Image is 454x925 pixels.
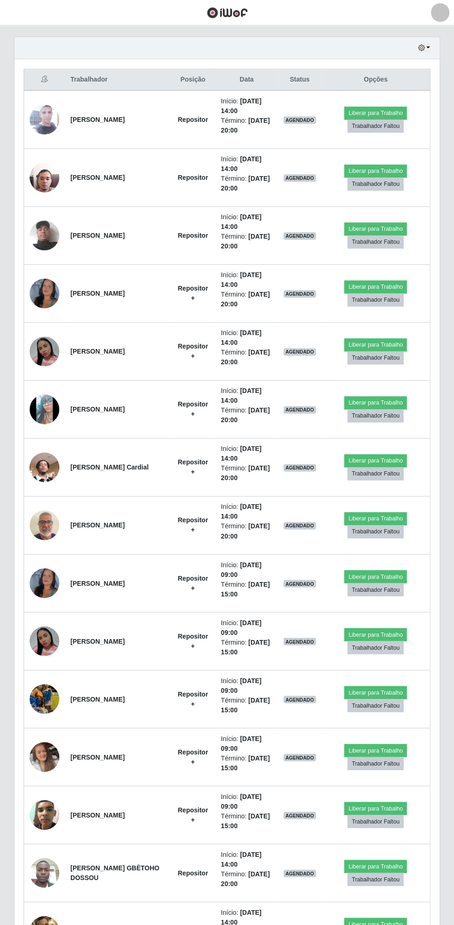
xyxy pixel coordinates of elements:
li: Término: [221,811,272,830]
button: Liberar para Trabalho [344,454,407,467]
strong: Repositor [178,869,208,876]
li: Término: [221,463,272,483]
span: AGENDADO [284,580,316,587]
strong: Repositor + [178,806,208,823]
time: [DATE] 14:00 [221,850,262,868]
li: Início: [221,212,272,232]
strong: Repositor + [178,632,208,649]
button: Trabalhador Faltou [347,467,404,480]
strong: Repositor + [178,400,208,418]
button: Liberar para Trabalho [344,165,407,177]
li: Término: [221,637,272,657]
li: Término: [221,290,272,309]
button: Liberar para Trabalho [344,338,407,351]
img: 1742598450745.jpeg [30,261,59,326]
span: AGENDADO [284,174,316,182]
th: Status [278,69,322,91]
strong: Repositor + [178,574,208,591]
button: Liberar para Trabalho [344,107,407,120]
button: Trabalhador Faltou [347,409,404,422]
strong: Repositor + [178,342,208,360]
strong: Repositor + [178,285,208,302]
strong: [PERSON_NAME] [70,348,125,355]
button: Trabalhador Faltou [347,757,404,770]
button: Liberar para Trabalho [344,628,407,641]
strong: Repositor [178,232,208,239]
strong: [PERSON_NAME] [70,579,125,587]
button: Trabalhador Faltou [347,177,404,190]
strong: [PERSON_NAME] [70,811,125,818]
img: 1756127287806.jpeg [30,336,59,366]
span: AGENDADO [284,696,316,703]
li: Término: [221,695,272,715]
img: 1756072414532.jpeg [30,441,59,494]
li: Início: [221,386,272,405]
li: Término: [221,753,272,773]
button: Liberar para Trabalho [344,570,407,583]
button: Liberar para Trabalho [344,396,407,409]
button: Liberar para Trabalho [344,512,407,525]
img: 1755380382994.jpeg [30,376,59,442]
span: AGENDADO [284,754,316,761]
strong: [PERSON_NAME] [70,290,125,297]
li: Início: [221,328,272,348]
span: AGENDADO [284,638,316,645]
span: AGENDADO [284,406,316,413]
li: Início: [221,560,272,579]
time: [DATE] 09:00 [221,792,262,810]
button: Trabalhador Faltou [347,583,404,596]
li: Início: [221,792,272,811]
strong: [PERSON_NAME] [70,232,125,239]
span: AGENDADO [284,522,316,529]
button: Liberar para Trabalho [344,686,407,699]
strong: Repositor + [178,748,208,765]
img: 1756127287806.jpeg [30,626,59,656]
button: Trabalhador Faltou [347,815,404,828]
time: [DATE] 14:00 [221,271,262,288]
strong: [PERSON_NAME] GBÈTOHO DOSSOU [70,864,159,881]
button: Trabalhador Faltou [347,641,404,654]
time: [DATE] 14:00 [221,97,262,114]
strong: Repositor [178,116,208,123]
span: AGENDADO [284,116,316,124]
span: AGENDADO [284,290,316,298]
li: Término: [221,348,272,367]
strong: Repositor + [178,516,208,533]
li: Término: [221,405,272,425]
time: [DATE] 09:00 [221,735,262,752]
strong: Repositor + [178,458,208,475]
button: Liberar para Trabalho [344,860,407,873]
img: 1755650013397.jpeg [30,795,59,834]
li: Término: [221,869,272,888]
li: Término: [221,174,272,193]
span: AGENDADO [284,811,316,819]
button: Liberar para Trabalho [344,802,407,815]
img: 1756162339010.jpeg [30,87,59,152]
button: Liberar para Trabalho [344,222,407,235]
strong: [PERSON_NAME] [70,174,125,181]
button: Trabalhador Faltou [347,293,404,306]
strong: [PERSON_NAME] [70,521,125,529]
li: Início: [221,270,272,290]
time: [DATE] 14:00 [221,329,262,346]
li: Início: [221,154,272,174]
li: Início: [221,734,272,753]
span: AGENDADO [284,348,316,355]
time: [DATE] 14:00 [221,503,262,520]
button: Liberar para Trabalho [344,744,407,757]
button: Trabalhador Faltou [347,699,404,712]
span: AGENDADO [284,232,316,240]
time: [DATE] 09:00 [221,561,262,578]
button: Trabalhador Faltou [347,525,404,538]
time: [DATE] 14:00 [221,445,262,462]
img: 1758256740230.jpeg [30,209,59,262]
strong: [PERSON_NAME] [70,637,125,645]
img: 1754663023387.jpeg [30,730,59,783]
li: Término: [221,232,272,251]
li: Início: [221,502,272,521]
img: 1742598450745.jpeg [30,551,59,615]
strong: [PERSON_NAME] [70,753,125,760]
th: Opções [322,69,430,91]
li: Término: [221,521,272,541]
button: Liberar para Trabalho [344,280,407,293]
